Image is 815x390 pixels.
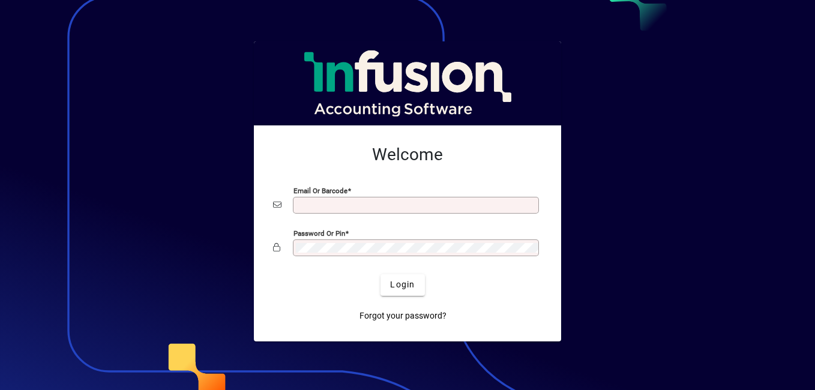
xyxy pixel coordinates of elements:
[380,274,424,296] button: Login
[293,229,345,237] mat-label: Password or Pin
[273,145,542,165] h2: Welcome
[293,186,347,194] mat-label: Email or Barcode
[359,310,447,322] span: Forgot your password?
[390,278,415,291] span: Login
[355,305,451,327] a: Forgot your password?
